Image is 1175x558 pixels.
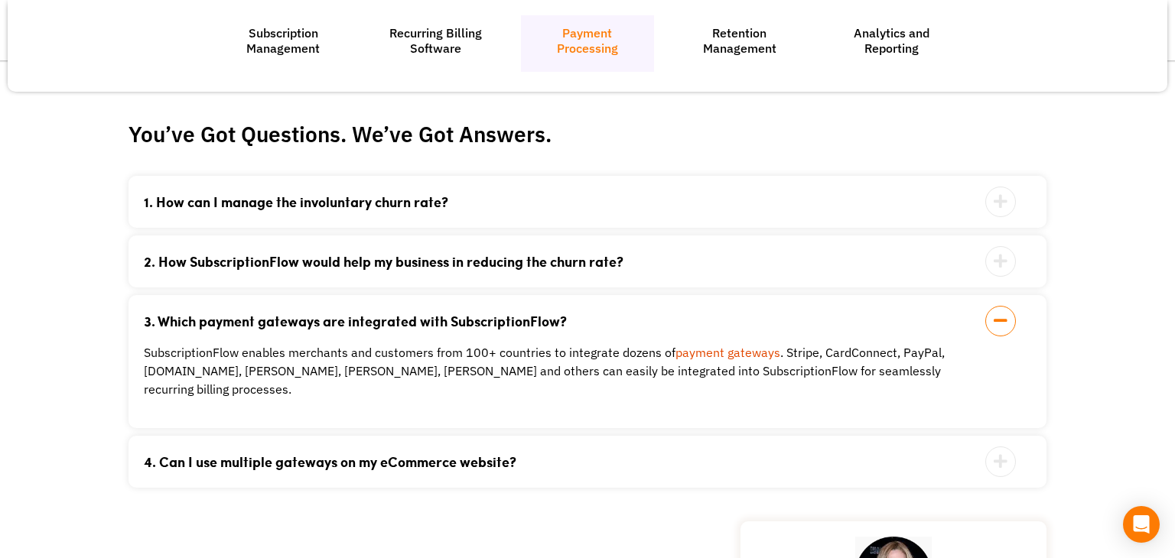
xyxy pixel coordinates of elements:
[43,24,75,37] div: v 4.0.25
[144,314,993,328] a: 3. Which payment gateways are integrated with SubscriptionFlow?
[40,40,168,52] div: Domain: [DOMAIN_NAME]
[58,90,137,100] div: Domain Overview
[246,25,320,56] a: SubscriptionManagement
[144,255,993,268] a: 2. How SubscriptionFlow would help my business in reducing the churn rate?
[389,25,482,56] a: Recurring Billing Software
[24,24,37,37] img: logo_orange.svg
[144,455,993,469] a: 4. Can I use multiple gateways on my eCommerce website?
[144,343,993,398] p: SubscriptionFlow enables merchants and customers from 100+ countries to integrate dozens of . Str...
[557,25,618,56] a: PaymentProcessing
[1123,506,1160,543] div: Open Intercom Messenger
[24,40,37,52] img: website_grey.svg
[129,124,1046,145] h3: You’ve Got Questions. We’ve Got Answers.
[703,25,776,56] a: Retention Management
[675,345,780,360] a: payment gateways
[854,25,929,56] a: Analytics andReporting
[41,89,54,101] img: tab_domain_overview_orange.svg
[169,90,258,100] div: Keywords by Traffic
[152,89,164,101] img: tab_keywords_by_traffic_grey.svg
[144,328,993,398] div: 3. Which payment gateways are integrated with SubscriptionFlow?
[144,195,993,209] a: 1. How can I manage the involuntary churn rate?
